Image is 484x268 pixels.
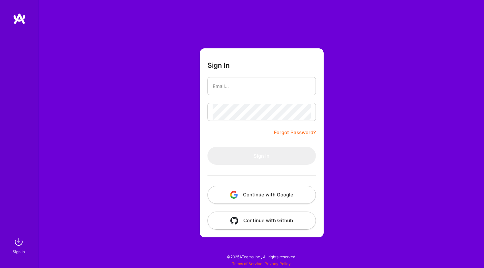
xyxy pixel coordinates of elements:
[274,129,316,136] a: Forgot Password?
[213,78,311,94] input: Email...
[207,212,316,230] button: Continue with Github
[230,217,238,224] img: icon
[232,261,262,266] a: Terms of Service
[207,147,316,165] button: Sign In
[207,186,316,204] button: Continue with Google
[265,261,291,266] a: Privacy Policy
[207,61,230,69] h3: Sign In
[13,248,25,255] div: Sign In
[13,13,26,25] img: logo
[39,249,484,265] div: © 2025 ATeams Inc., All rights reserved.
[14,235,25,255] a: sign inSign In
[230,191,238,199] img: icon
[232,261,291,266] span: |
[12,235,25,248] img: sign in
